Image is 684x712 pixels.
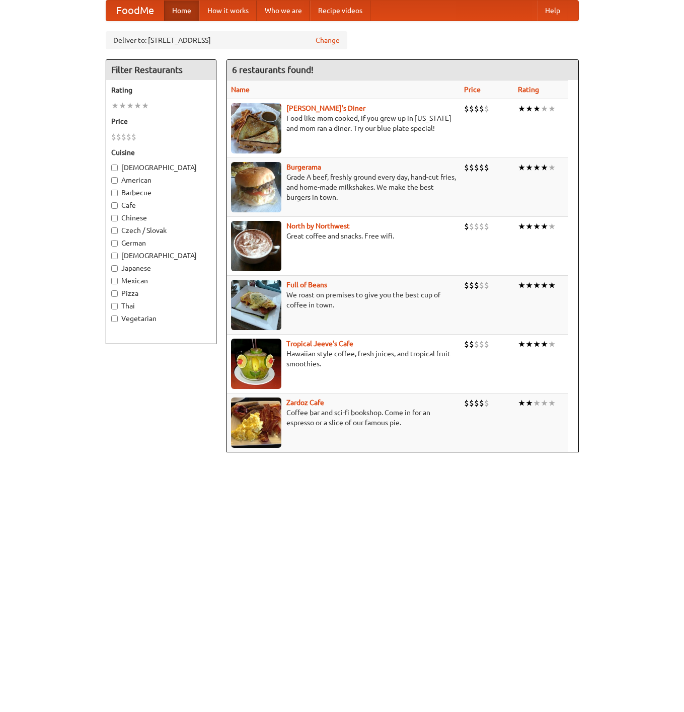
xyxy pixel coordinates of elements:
[111,100,119,111] li: ★
[474,103,479,114] li: $
[106,60,216,80] h4: Filter Restaurants
[231,290,456,310] p: We roast on premises to give you the best cup of coffee in town.
[474,398,479,409] li: $
[286,281,327,289] b: Full of Beans
[111,202,118,209] input: Cafe
[484,339,489,350] li: $
[111,225,211,235] label: Czech / Slovak
[231,113,456,133] p: Food like mom cooked, if you grew up in [US_STATE] and mom ran a diner. Try our blue plate special!
[111,175,211,185] label: American
[231,86,250,94] a: Name
[111,165,118,171] input: [DEMOGRAPHIC_DATA]
[469,280,474,291] li: $
[464,162,469,173] li: $
[111,240,118,247] input: German
[111,116,211,126] h5: Price
[464,280,469,291] li: $
[286,222,350,230] a: North by Northwest
[286,340,353,348] a: Tropical Jeeve's Cafe
[257,1,310,21] a: Who we are
[541,398,548,409] li: ★
[518,398,525,409] li: ★
[464,339,469,350] li: $
[106,1,164,21] a: FoodMe
[469,339,474,350] li: $
[484,221,489,232] li: $
[231,162,281,212] img: burgerama.jpg
[111,238,211,248] label: German
[525,162,533,173] li: ★
[548,221,556,232] li: ★
[232,65,314,74] ng-pluralize: 6 restaurants found!
[126,131,131,142] li: $
[121,131,126,142] li: $
[518,221,525,232] li: ★
[541,221,548,232] li: ★
[525,221,533,232] li: ★
[231,339,281,389] img: jeeves.jpg
[111,265,118,272] input: Japanese
[111,313,211,324] label: Vegetarian
[111,188,211,198] label: Barbecue
[518,103,525,114] li: ★
[111,131,116,142] li: $
[469,398,474,409] li: $
[474,280,479,291] li: $
[518,280,525,291] li: ★
[479,339,484,350] li: $
[484,103,489,114] li: $
[541,339,548,350] li: ★
[231,280,281,330] img: beans.jpg
[548,162,556,173] li: ★
[111,215,118,221] input: Chinese
[111,177,118,184] input: American
[479,398,484,409] li: $
[541,103,548,114] li: ★
[484,162,489,173] li: $
[484,280,489,291] li: $
[310,1,370,21] a: Recipe videos
[518,339,525,350] li: ★
[479,103,484,114] li: $
[286,399,324,407] a: Zardoz Cafe
[116,131,121,142] li: $
[231,349,456,369] p: Hawaiian style coffee, fresh juices, and tropical fruit smoothies.
[164,1,199,21] a: Home
[111,278,118,284] input: Mexican
[106,31,347,49] div: Deliver to: [STREET_ADDRESS]
[533,162,541,173] li: ★
[231,172,456,202] p: Grade A beef, freshly ground every day, hand-cut fries, and home-made milkshakes. We make the bes...
[479,221,484,232] li: $
[111,147,211,157] h5: Cuisine
[111,227,118,234] input: Czech / Slovak
[111,253,118,259] input: [DEMOGRAPHIC_DATA]
[525,103,533,114] li: ★
[518,86,539,94] a: Rating
[533,398,541,409] li: ★
[111,213,211,223] label: Chinese
[111,276,211,286] label: Mexican
[533,280,541,291] li: ★
[111,288,211,298] label: Pizza
[469,221,474,232] li: $
[286,104,365,112] a: [PERSON_NAME]'s Diner
[286,163,321,171] b: Burgerama
[537,1,568,21] a: Help
[131,131,136,142] li: $
[541,162,548,173] li: ★
[525,339,533,350] li: ★
[231,103,281,153] img: sallys.jpg
[231,231,456,241] p: Great coffee and snacks. Free wifi.
[231,221,281,271] img: north.jpg
[474,221,479,232] li: $
[474,339,479,350] li: $
[111,163,211,173] label: [DEMOGRAPHIC_DATA]
[134,100,141,111] li: ★
[548,103,556,114] li: ★
[479,280,484,291] li: $
[231,408,456,428] p: Coffee bar and sci-fi bookshop. Come in for an espresso or a slice of our famous pie.
[548,398,556,409] li: ★
[525,280,533,291] li: ★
